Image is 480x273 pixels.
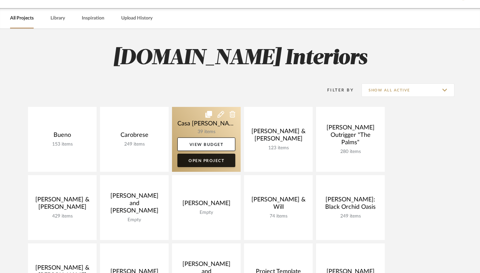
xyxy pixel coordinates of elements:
div: Empty [105,217,163,223]
div: [PERSON_NAME] and [PERSON_NAME] [105,192,163,217]
div: [PERSON_NAME] [177,200,235,210]
a: View Budget [177,138,235,151]
a: Upload History [121,14,152,23]
div: 249 items [321,213,379,219]
a: Library [50,14,65,23]
div: Filter By [318,87,354,93]
div: 429 items [33,213,91,219]
div: Bueno [33,131,91,142]
div: 249 items [105,142,163,147]
a: Inspiration [82,14,104,23]
div: 280 items [321,149,379,155]
div: 123 items [249,145,307,151]
div: [PERSON_NAME] & Will [249,196,307,213]
a: Open Project [177,154,235,167]
div: 153 items [33,142,91,147]
div: [PERSON_NAME] Outrigger "The Palms" [321,124,379,149]
div: [PERSON_NAME] & [PERSON_NAME] [33,196,91,213]
div: Empty [177,210,235,216]
div: Carobrese [105,131,163,142]
a: All Projects [10,14,34,23]
div: [PERSON_NAME] & [PERSON_NAME] [249,128,307,145]
div: [PERSON_NAME]: Black Orchid Oasis [321,196,379,213]
div: 74 items [249,213,307,219]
